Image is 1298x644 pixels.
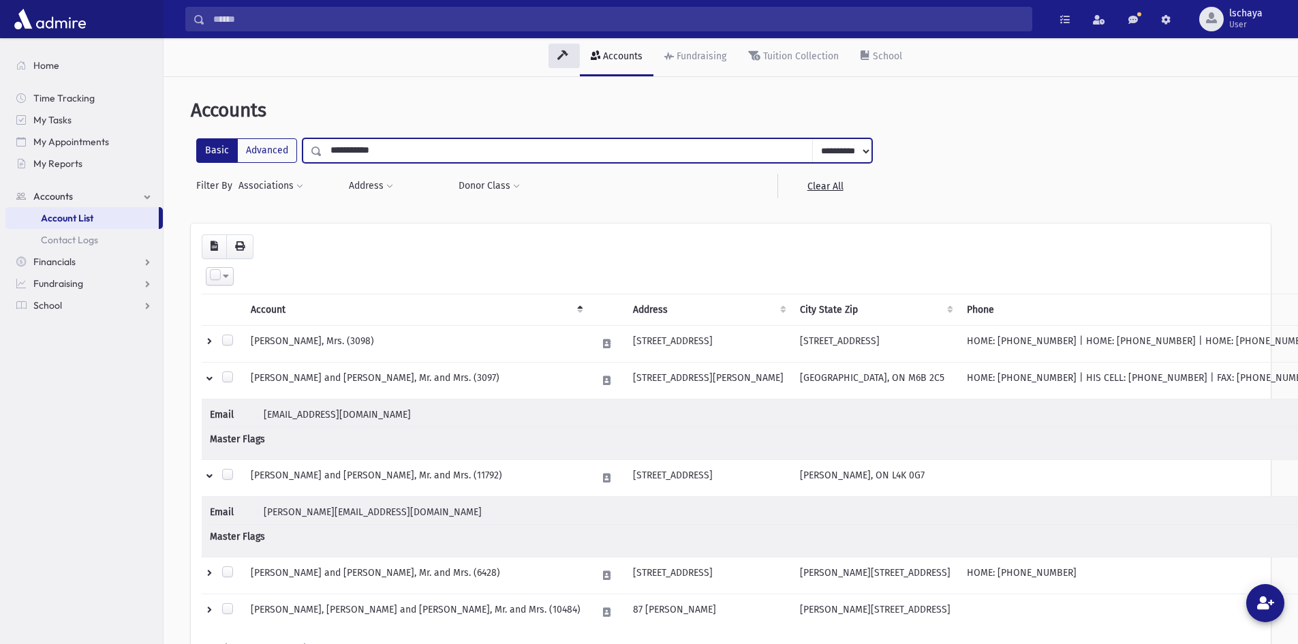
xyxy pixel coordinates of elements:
td: [STREET_ADDRESS] [625,557,792,594]
div: School [870,50,902,62]
td: [STREET_ADDRESS][PERSON_NAME] [625,362,792,399]
td: [STREET_ADDRESS] [625,459,792,496]
a: Contact Logs [5,229,163,251]
td: [GEOGRAPHIC_DATA], ON M6B 2C5 [792,362,959,399]
td: [PERSON_NAME][STREET_ADDRESS] [792,594,959,630]
a: School [5,294,163,316]
span: Master Flags [210,530,265,544]
a: Account List [5,207,159,229]
th: Account: activate to sort column descending [243,294,589,325]
button: Address [348,174,394,198]
a: Tuition Collection [737,38,850,76]
span: Home [33,59,59,72]
span: My Tasks [33,114,72,126]
span: Fundraising [33,277,83,290]
span: Accounts [191,99,266,121]
td: [STREET_ADDRESS] [625,325,792,362]
span: My Reports [33,157,82,170]
a: Accounts [580,38,653,76]
a: My Tasks [5,109,163,131]
label: Basic [196,138,238,163]
td: [PERSON_NAME], ON L4K 0G7 [792,459,959,496]
a: Home [5,55,163,76]
a: Fundraising [653,38,737,76]
span: Financials [33,256,76,268]
th: Address : activate to sort column ascending [625,294,792,325]
th: City State Zip : activate to sort column ascending [792,294,959,325]
a: Time Tracking [5,87,163,109]
input: Search [205,7,1032,31]
span: User [1229,19,1263,30]
span: [PERSON_NAME][EMAIL_ADDRESS][DOMAIN_NAME] [264,506,482,518]
button: Donor Class [458,174,521,198]
td: [PERSON_NAME] and [PERSON_NAME], Mr. and Mrs. (6428) [243,557,589,594]
span: Account List [41,212,93,224]
a: Accounts [5,185,163,207]
td: [PERSON_NAME] and [PERSON_NAME], Mr. and Mrs. (3097) [243,362,589,399]
div: Tuition Collection [760,50,839,62]
span: lschaya [1229,8,1263,19]
button: CSV [202,234,227,259]
div: Fundraising [674,50,726,62]
td: [PERSON_NAME], [PERSON_NAME] and [PERSON_NAME], Mr. and Mrs. (10484) [243,594,589,630]
a: Financials [5,251,163,273]
a: Clear All [777,174,872,198]
span: Email [210,408,261,422]
button: Print [226,234,253,259]
td: [PERSON_NAME][STREET_ADDRESS] [792,557,959,594]
td: [PERSON_NAME] and [PERSON_NAME], Mr. and Mrs. (11792) [243,459,589,496]
a: My Reports [5,153,163,174]
td: 87 [PERSON_NAME] [625,594,792,630]
td: [STREET_ADDRESS] [792,325,959,362]
span: Accounts [33,190,73,202]
td: [PERSON_NAME], Mrs. (3098) [243,325,589,362]
img: AdmirePro [11,5,89,33]
a: Fundraising [5,273,163,294]
span: School [33,299,62,311]
a: My Appointments [5,131,163,153]
button: Associations [238,174,304,198]
span: Master Flags [210,432,265,446]
span: Email [210,505,261,519]
div: FilterModes [196,138,297,163]
div: Accounts [600,50,643,62]
span: My Appointments [33,136,109,148]
span: [EMAIL_ADDRESS][DOMAIN_NAME] [264,409,411,420]
a: School [850,38,913,76]
span: Contact Logs [41,234,98,246]
span: Filter By [196,179,238,193]
span: Time Tracking [33,92,95,104]
label: Advanced [237,138,297,163]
